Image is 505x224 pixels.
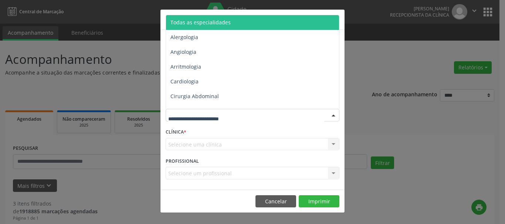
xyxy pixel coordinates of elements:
button: Cancelar [255,195,296,208]
span: Cirurgia Abdominal [170,93,219,100]
span: Angiologia [170,48,196,55]
span: Todas as especialidades [170,19,231,26]
span: Cirurgia Bariatrica [170,107,216,114]
label: CLÍNICA [166,127,186,138]
span: Arritmologia [170,63,201,70]
span: Alergologia [170,34,198,41]
label: PROFISSIONAL [166,155,199,167]
button: Imprimir [299,195,339,208]
span: Cardiologia [170,78,199,85]
h5: Relatório de agendamentos [166,15,250,24]
button: Close [330,10,345,28]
